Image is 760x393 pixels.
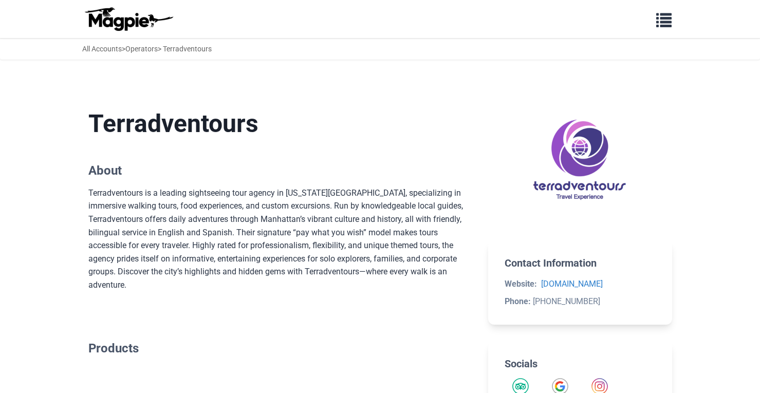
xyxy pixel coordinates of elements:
div: > > Terradventours [82,43,212,54]
li: [PHONE_NUMBER] [505,295,655,308]
h2: Products [88,341,472,356]
h2: Contact Information [505,257,655,269]
h2: Socials [505,358,655,370]
strong: Phone: [505,296,531,306]
a: All Accounts [82,45,122,53]
a: [DOMAIN_NAME] [541,279,603,289]
h2: About [88,163,472,178]
img: logo-ab69f6fb50320c5b225c76a69d11143b.png [82,7,175,31]
a: Operators [125,45,158,53]
strong: Website: [505,279,537,289]
img: Terradventours logo [531,109,629,208]
p: Terradventours is a leading sightseeing tour agency in [US_STATE][GEOGRAPHIC_DATA], specializing ... [88,186,472,292]
h1: Terradventours [88,109,472,139]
